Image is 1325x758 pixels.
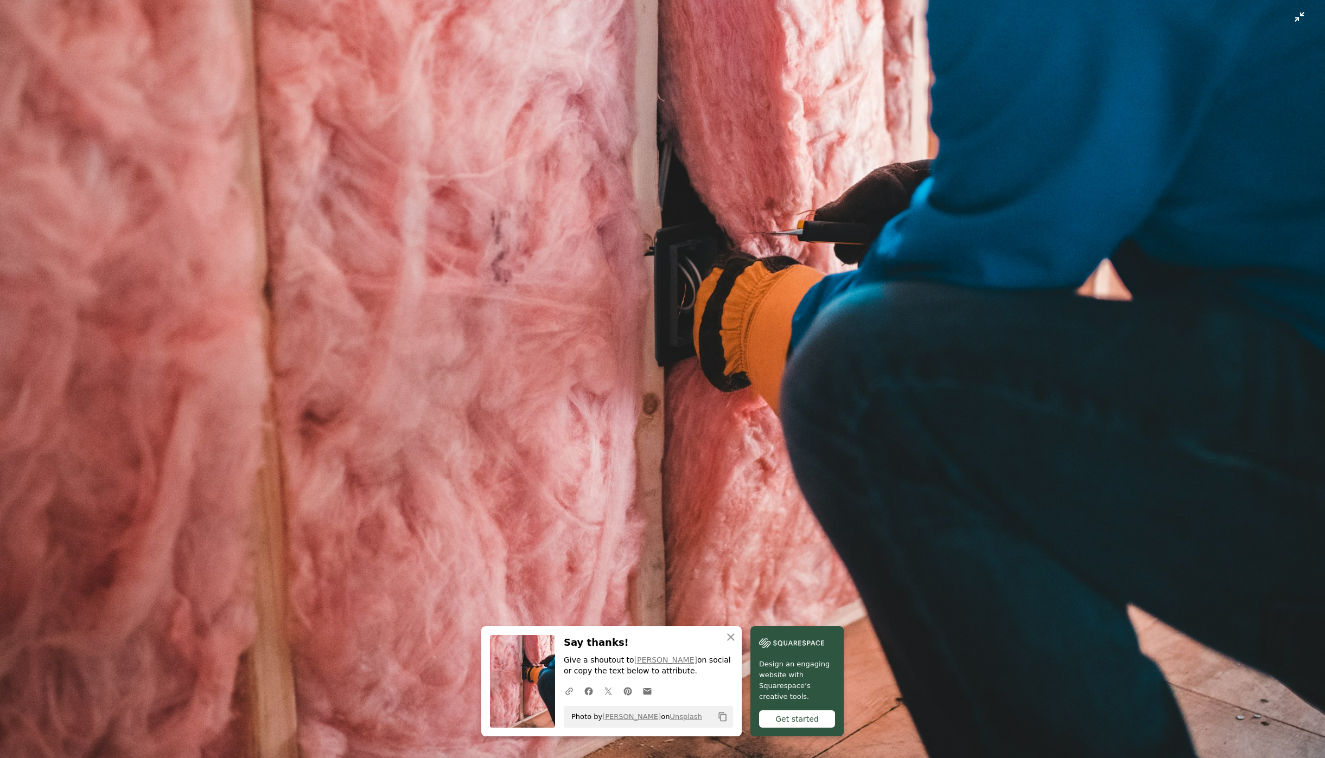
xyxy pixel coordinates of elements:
a: Unsplash [670,712,702,721]
a: Share on Facebook [579,680,598,702]
a: Share on Twitter [598,680,618,702]
button: Copy to clipboard [714,708,732,726]
h3: Say thanks! [564,635,733,651]
a: Share on Pinterest [618,680,638,702]
span: Design an engaging website with Squarespace’s creative tools. [759,659,835,702]
span: Photo by on [566,708,702,725]
img: file-1606177908946-d1eed1cbe4f5image [759,635,824,651]
a: [PERSON_NAME] [602,712,661,721]
a: Share over email [638,680,657,702]
a: [PERSON_NAME] [634,656,697,664]
p: Give a shoutout to on social or copy the text below to attribute. [564,655,733,677]
a: Design an engaging website with Squarespace’s creative tools.Get started [750,626,844,736]
div: Get started [759,710,835,728]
